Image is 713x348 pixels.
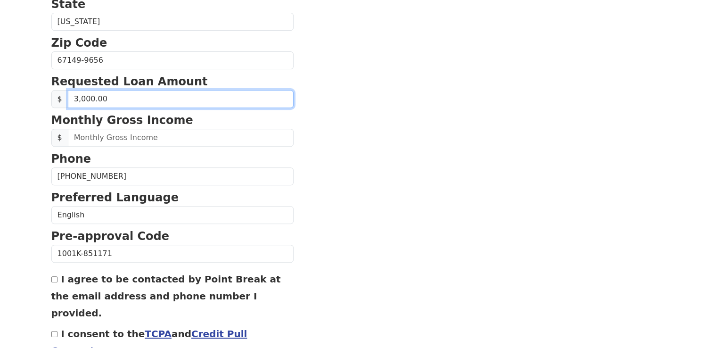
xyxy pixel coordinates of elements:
strong: Preferred Language [51,191,179,204]
input: Phone [51,167,294,185]
span: $ [51,90,68,108]
p: Monthly Gross Income [51,112,294,129]
label: I agree to be contacted by Point Break at the email address and phone number I provided. [51,273,281,319]
input: Zip Code [51,51,294,69]
input: Monthly Gross Income [68,129,294,147]
input: Pre-approval Code [51,245,294,263]
strong: Zip Code [51,36,107,50]
input: 0.00 [68,90,294,108]
strong: Phone [51,152,91,166]
strong: Requested Loan Amount [51,75,208,88]
strong: Pre-approval Code [51,230,170,243]
span: $ [51,129,68,147]
a: TCPA [145,328,172,340]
